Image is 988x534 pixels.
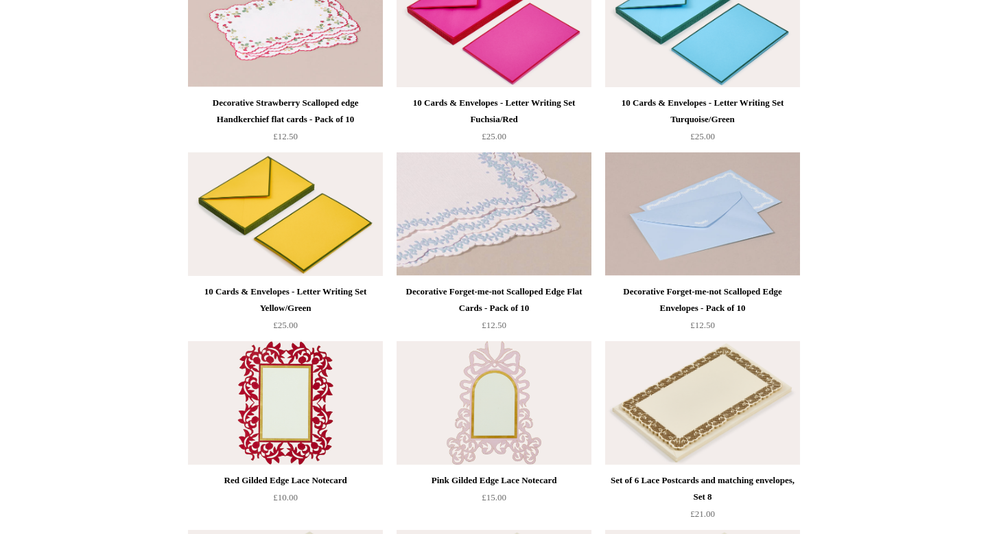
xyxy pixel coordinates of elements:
[188,341,383,465] img: Red Gilded Edge Lace Notecard
[605,341,800,465] a: Set of 6 Lace Postcards and matching envelopes, Set 8 Set of 6 Lace Postcards and matching envelo...
[605,152,800,276] img: Decorative Forget-me-not Scalloped Edge Envelopes - Pack of 10
[400,472,588,489] div: Pink Gilded Edge Lace Notecard
[397,341,591,465] a: Pink Gilded Edge Lace Notecard Pink Gilded Edge Lace Notecard
[609,95,797,128] div: 10 Cards & Envelopes - Letter Writing Set Turquoise/Green
[605,95,800,151] a: 10 Cards & Envelopes - Letter Writing Set Turquoise/Green £25.00
[397,152,591,276] img: Decorative Forget-me-not Scalloped Edge Flat Cards - Pack of 10
[273,492,298,502] span: £10.00
[191,95,379,128] div: Decorative Strawberry Scalloped edge Handkerchief flat cards - Pack of 10
[690,131,715,141] span: £25.00
[397,472,591,529] a: Pink Gilded Edge Lace Notecard £15.00
[400,283,588,316] div: Decorative Forget-me-not Scalloped Edge Flat Cards - Pack of 10
[188,283,383,340] a: 10 Cards & Envelopes - Letter Writing Set Yellow/Green £25.00
[188,152,383,276] img: 10 Cards & Envelopes - Letter Writing Set Yellow/Green
[690,509,715,519] span: £21.00
[188,95,383,151] a: Decorative Strawberry Scalloped edge Handkerchief flat cards - Pack of 10 £12.50
[397,341,591,465] img: Pink Gilded Edge Lace Notecard
[609,472,797,505] div: Set of 6 Lace Postcards and matching envelopes, Set 8
[482,131,506,141] span: £25.00
[188,472,383,529] a: Red Gilded Edge Lace Notecard £10.00
[397,283,591,340] a: Decorative Forget-me-not Scalloped Edge Flat Cards - Pack of 10 £12.50
[482,320,506,330] span: £12.50
[605,341,800,465] img: Set of 6 Lace Postcards and matching envelopes, Set 8
[191,472,379,489] div: Red Gilded Edge Lace Notecard
[397,95,591,151] a: 10 Cards & Envelopes - Letter Writing Set Fuchsia/Red £25.00
[191,283,379,316] div: 10 Cards & Envelopes - Letter Writing Set Yellow/Green
[609,283,797,316] div: Decorative Forget-me-not Scalloped Edge Envelopes - Pack of 10
[397,152,591,276] a: Decorative Forget-me-not Scalloped Edge Flat Cards - Pack of 10 Decorative Forget-me-not Scallope...
[188,152,383,276] a: 10 Cards & Envelopes - Letter Writing Set Yellow/Green 10 Cards & Envelopes - Letter Writing Set ...
[273,131,298,141] span: £12.50
[605,283,800,340] a: Decorative Forget-me-not Scalloped Edge Envelopes - Pack of 10 £12.50
[273,320,298,330] span: £25.00
[482,492,506,502] span: £15.00
[188,341,383,465] a: Red Gilded Edge Lace Notecard Red Gilded Edge Lace Notecard
[605,472,800,529] a: Set of 6 Lace Postcards and matching envelopes, Set 8 £21.00
[605,152,800,276] a: Decorative Forget-me-not Scalloped Edge Envelopes - Pack of 10 Decorative Forget-me-not Scalloped...
[690,320,715,330] span: £12.50
[400,95,588,128] div: 10 Cards & Envelopes - Letter Writing Set Fuchsia/Red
